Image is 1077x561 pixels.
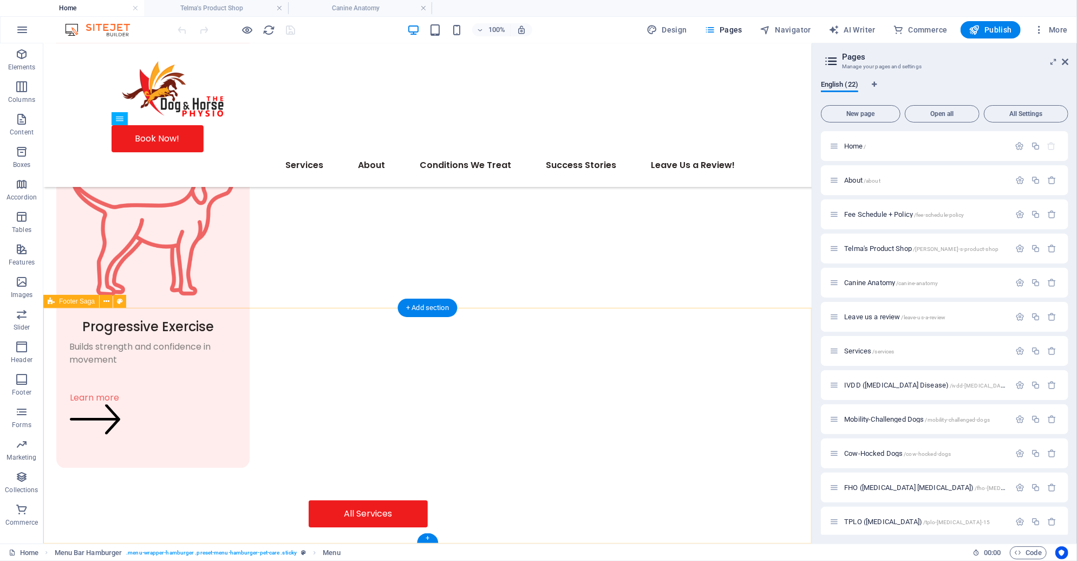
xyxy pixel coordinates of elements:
div: Settings [1015,517,1024,526]
span: /canine-anatomy [896,280,938,286]
span: Publish [969,24,1012,35]
div: Cow-Hocked Dogs/cow-hocked-dogs [841,450,1010,457]
span: /cow-hocked-dogs [904,451,951,457]
span: Click to open page [844,518,990,526]
p: Marketing [6,453,36,462]
span: /ivdd-[MEDICAL_DATA]-disease [950,383,1029,389]
div: Settings [1015,415,1024,424]
img: Editor Logo [62,23,143,36]
p: Accordion [6,193,37,202]
div: Services/services [841,347,1010,354]
span: /services [872,349,894,354]
div: Duplicate [1031,141,1040,151]
button: All Settings [984,105,1068,122]
p: Boxes [13,160,31,169]
i: Reload page [263,24,276,36]
div: Settings [1015,346,1024,356]
div: Duplicate [1031,346,1040,356]
div: Duplicate [1031,381,1040,390]
div: FHO ([MEDICAL_DATA] [MEDICAL_DATA])/fho-[MEDICAL_DATA]-[MEDICAL_DATA] [841,484,1010,491]
button: 100% [472,23,511,36]
div: Remove [1047,381,1056,390]
div: Duplicate [1031,483,1040,492]
div: Remove [1047,415,1056,424]
span: All Settings [989,111,1063,117]
div: IVDD ([MEDICAL_DATA] Disease)/ivdd-[MEDICAL_DATA]-disease [841,382,1010,389]
button: AI Writer [824,21,880,38]
span: Home [844,142,866,150]
span: Click to open page [844,381,1029,389]
div: The startpage cannot be deleted [1047,141,1056,151]
i: On resize automatically adjust zoom level to fit chosen device. [517,25,526,35]
div: Remove [1047,244,1056,253]
span: /leave-us-a-review [902,314,946,320]
span: AI Writer [828,24,876,35]
span: Click to select. Double-click to edit [55,546,122,559]
span: . menu-wrapper-hamburger .preset-menu-hamburger-pet-care .sticky [126,546,297,559]
div: Settings [1015,312,1024,321]
span: More [1034,24,1068,35]
span: Fee Schedule + Policy [844,210,964,218]
span: Pages [704,24,742,35]
span: /mobility-challenged-dogs [925,417,989,423]
div: Settings [1015,449,1024,458]
div: Duplicate [1031,244,1040,253]
div: + [417,533,438,543]
p: Collections [5,486,38,494]
nav: breadcrumb [55,546,341,559]
div: Leave us a review/leave-us-a-review [841,313,1010,320]
button: More [1029,21,1072,38]
p: Slider [14,323,30,332]
p: Commerce [5,518,38,527]
p: Footer [12,388,31,397]
div: Remove [1047,312,1056,321]
p: Features [9,258,35,267]
span: Commerce [893,24,948,35]
div: Duplicate [1031,415,1040,424]
span: Click to select. Double-click to edit [323,546,340,559]
div: Remove [1047,278,1056,287]
button: Design [642,21,691,38]
span: Navigator [760,24,811,35]
p: Elements [8,63,36,72]
button: Click here to leave preview mode and continue editing [241,23,254,36]
button: New page [821,105,900,122]
span: / [864,144,866,150]
div: Settings [1015,210,1024,219]
span: Footer Saga [59,298,95,305]
span: /tplo-[MEDICAL_DATA]-15 [923,519,990,525]
div: Settings [1015,381,1024,390]
div: About/about [841,177,1010,184]
i: This element is a customizable preset [301,550,306,556]
button: Commerce [889,21,952,38]
div: Design (Ctrl+Alt+Y) [642,21,691,38]
span: About [844,176,880,184]
div: Remove [1047,483,1056,492]
div: Remove [1047,449,1056,458]
span: New page [826,111,896,117]
div: Duplicate [1031,176,1040,185]
span: Canine Anatomy [844,279,938,287]
h3: Manage your pages and settings [842,62,1047,72]
div: Remove [1047,210,1056,219]
div: Mobility-Challenged Dogs/mobility-challenged-dogs [841,416,1010,423]
button: Publish [961,21,1021,38]
span: Code [1015,546,1042,559]
div: Remove [1047,346,1056,356]
button: Navigator [755,21,815,38]
div: Telma's Product Shop/[PERSON_NAME]-s-product-shop [841,245,1010,252]
p: Images [11,291,33,299]
a: Click to cancel selection. Double-click to open Pages [9,546,38,559]
button: Code [1010,546,1047,559]
button: Usercentrics [1055,546,1068,559]
div: Language Tabs [821,80,1068,101]
button: Open all [905,105,980,122]
span: Design [647,24,687,35]
div: Settings [1015,483,1024,492]
span: 00 00 [984,546,1001,559]
span: Leave us a review [844,313,945,321]
span: /about [864,178,880,184]
div: Remove [1047,176,1056,185]
button: Pages [700,21,747,38]
div: Remove [1047,517,1056,526]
